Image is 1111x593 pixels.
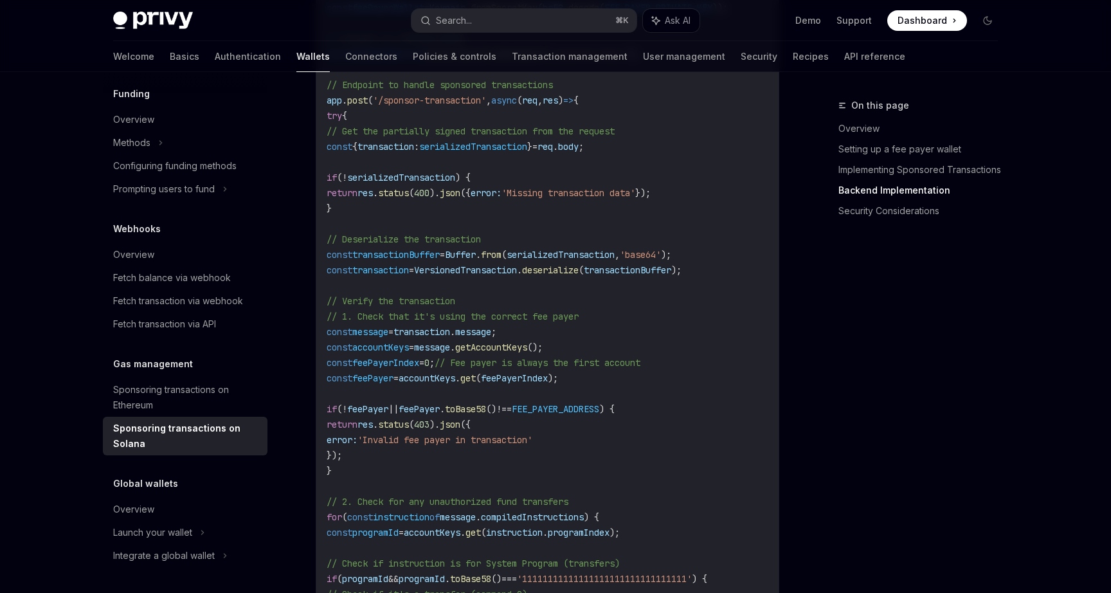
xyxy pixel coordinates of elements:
[548,527,610,538] span: programIndex
[527,342,543,353] span: ();
[414,141,419,152] span: :
[357,141,414,152] span: transaction
[435,357,640,369] span: // Fee payer is always the first account
[327,465,332,477] span: }
[113,502,154,517] div: Overview
[450,326,455,338] span: .
[558,95,563,106] span: )
[409,187,414,199] span: (
[327,419,357,430] span: return
[113,525,192,540] div: Launch your wallet
[352,342,409,353] span: accountKeys
[327,311,579,322] span: // 1. Check that it's using the correct fee payer
[113,158,237,174] div: Configuring funding methods
[548,372,558,384] span: );
[558,141,579,152] span: body
[455,372,460,384] span: .
[413,41,496,72] a: Policies & controls
[465,527,481,538] span: get
[352,372,393,384] span: feePayer
[661,249,671,260] span: );
[347,511,373,523] span: const
[347,95,368,106] span: post
[388,403,399,415] span: ||
[327,233,481,245] span: // Deserialize the transaction
[103,266,267,289] a: Fetch balance via webhook
[113,316,216,332] div: Fetch transaction via API
[113,221,161,237] h5: Webhooks
[793,41,829,72] a: Recipes
[327,372,352,384] span: const
[741,41,777,72] a: Security
[671,264,682,276] span: );
[440,249,445,260] span: =
[419,141,527,152] span: serializedTransaction
[113,421,260,452] div: Sponsoring transactions on Solana
[368,95,373,106] span: (
[378,419,409,430] span: status
[537,95,543,106] span: ,
[347,403,388,415] span: feePayer
[553,141,558,152] span: .
[795,14,821,27] a: Demo
[342,511,347,523] span: (
[103,378,267,417] a: Sponsoring transactions on Ethereum
[399,403,440,415] span: feePayer
[977,10,998,31] button: Toggle dark mode
[455,172,471,183] span: ) {
[610,527,620,538] span: );
[352,527,399,538] span: programId
[522,95,537,106] span: req
[373,419,378,430] span: .
[481,511,584,523] span: compiledInstructions
[563,95,574,106] span: =>
[450,342,455,353] span: .
[409,342,414,353] span: =
[450,573,491,585] span: toBase58
[512,403,599,415] span: FEE_PAYER_ADDRESS
[399,527,404,538] span: =
[414,187,429,199] span: 400
[113,181,215,197] div: Prompting users to fund
[491,573,501,585] span: ()
[838,180,1008,201] a: Backend Implementation
[327,264,352,276] span: const
[393,372,399,384] span: =
[327,295,455,307] span: // Verify the transaction
[352,326,388,338] span: message
[615,249,620,260] span: ,
[327,558,620,569] span: // Check if instruction is for System Program (transfers)
[378,187,409,199] span: status
[579,141,584,152] span: ;
[352,264,409,276] span: transaction
[471,187,501,199] span: error:
[537,141,553,152] span: req
[838,160,1008,180] a: Implementing Sponsored Transactions
[113,548,215,563] div: Integrate a global wallet
[436,13,472,28] div: Search...
[486,403,496,415] span: ()
[517,95,522,106] span: (
[496,403,512,415] span: !==
[327,357,352,369] span: const
[599,403,615,415] span: ) {
[620,249,661,260] span: 'base64'
[665,14,691,27] span: Ask AI
[337,172,342,183] span: (
[574,95,579,106] span: {
[113,247,154,262] div: Overview
[113,356,193,372] h5: Gas management
[481,527,486,538] span: (
[113,382,260,413] div: Sponsoring transactions on Ethereum
[113,12,193,30] img: dark logo
[887,10,967,31] a: Dashboard
[635,187,651,199] span: });
[455,326,491,338] span: message
[337,573,342,585] span: (
[643,41,725,72] a: User management
[414,419,429,430] span: 403
[445,403,486,415] span: toBase58
[440,419,460,430] span: json
[170,41,199,72] a: Basics
[342,95,347,106] span: .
